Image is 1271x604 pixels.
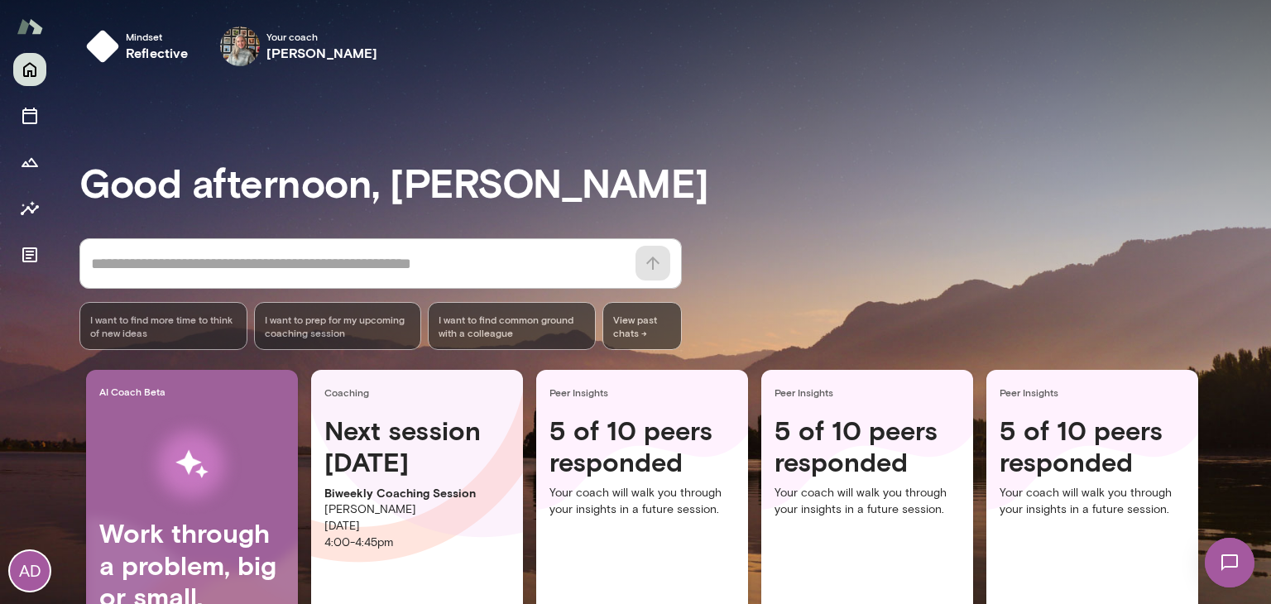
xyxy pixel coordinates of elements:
[602,302,682,350] span: View past chats ->
[13,238,46,271] button: Documents
[13,53,46,86] button: Home
[99,385,291,398] span: AI Coach Beta
[10,551,50,591] div: AD
[126,30,189,43] span: Mindset
[220,26,260,66] img: Tricia Maggio
[324,386,516,399] span: Coaching
[126,43,189,63] h6: reflective
[324,534,510,551] p: 4:00 - 4:45pm
[79,20,202,73] button: Mindsetreflective
[775,485,960,518] p: Your coach will walk you through your insights in a future session.
[324,518,510,534] p: [DATE]
[209,20,390,73] div: Tricia MaggioYour coach[PERSON_NAME]
[1000,386,1192,399] span: Peer Insights
[324,501,510,518] p: [PERSON_NAME]
[79,302,247,350] div: I want to find more time to think of new ideas
[266,43,378,63] h6: [PERSON_NAME]
[79,159,1271,205] h3: Good afternoon, [PERSON_NAME]
[549,386,741,399] span: Peer Insights
[265,313,411,339] span: I want to prep for my upcoming coaching session
[549,415,735,478] h4: 5 of 10 peers responded
[118,412,266,517] img: AI Workflows
[90,313,237,339] span: I want to find more time to think of new ideas
[1000,485,1185,518] p: Your coach will walk you through your insights in a future session.
[254,302,422,350] div: I want to prep for my upcoming coaching session
[13,146,46,179] button: Growth Plan
[13,99,46,132] button: Sessions
[86,30,119,63] img: mindset
[266,30,378,43] span: Your coach
[13,192,46,225] button: Insights
[17,11,43,42] img: Mento
[324,485,510,501] p: Biweekly Coaching Session
[324,415,510,478] h4: Next session [DATE]
[775,415,960,478] h4: 5 of 10 peers responded
[1000,415,1185,478] h4: 5 of 10 peers responded
[775,386,966,399] span: Peer Insights
[439,313,585,339] span: I want to find common ground with a colleague
[549,485,735,518] p: Your coach will walk you through your insights in a future session.
[428,302,596,350] div: I want to find common ground with a colleague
